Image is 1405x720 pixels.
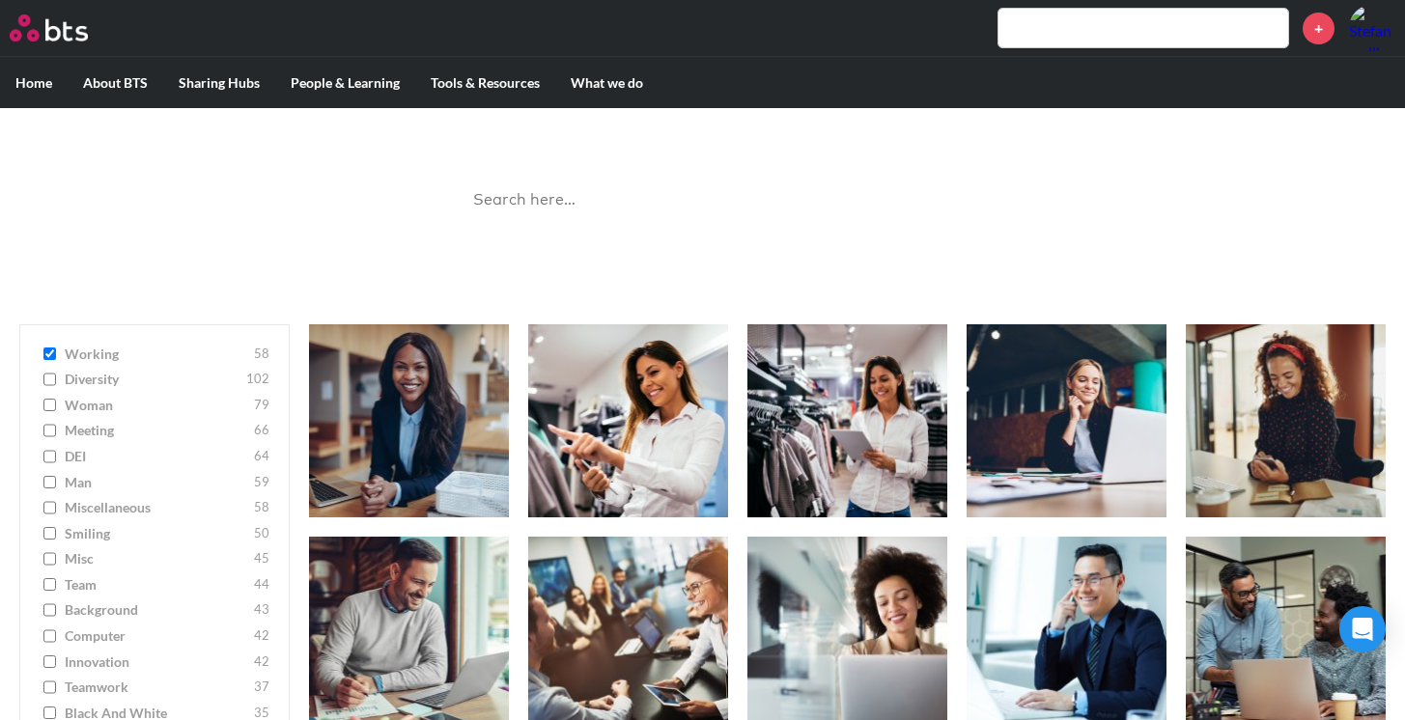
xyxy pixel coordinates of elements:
input: man 59 [43,476,56,489]
span: 45 [254,549,269,568]
span: 66 [254,421,269,440]
span: 42 [254,626,269,646]
span: meeting [65,421,249,440]
input: miscellaneous 58 [43,501,56,514]
span: 37 [254,678,269,697]
span: 43 [254,600,269,620]
label: About BTS [68,58,163,108]
span: miscellaneous [65,498,249,517]
input: team 44 [43,578,56,592]
input: DEI 64 [43,450,56,463]
input: woman 79 [43,399,56,412]
span: computer [65,626,249,646]
a: + [1303,13,1335,44]
span: 50 [254,524,269,543]
span: 44 [254,575,269,595]
a: Ask a Question/Provide Feedback [590,246,815,264]
span: 42 [254,652,269,672]
span: background [65,600,249,620]
input: background 43 [43,603,56,617]
span: 102 [246,370,269,389]
input: working 58 [43,347,56,361]
span: man [65,473,249,492]
span: 79 [254,396,269,415]
span: 59 [254,473,269,492]
span: 58 [254,498,269,517]
input: Search here… [462,175,944,226]
span: woman [65,396,249,415]
span: innovation [65,652,249,672]
input: innovation 42 [43,655,56,669]
span: working [65,345,249,364]
label: What we do [555,58,659,108]
a: Go home [10,14,124,42]
span: team [65,575,249,595]
p: Best reusable photos in one place [442,134,964,155]
label: Sharing Hubs [163,58,275,108]
input: computer 42 [43,629,56,643]
span: diversity [65,370,241,389]
span: 64 [254,447,269,466]
span: teamwork [65,678,249,697]
input: Black and White 35 [43,706,56,720]
h1: Image Gallery [442,92,964,135]
label: People & Learning [275,58,415,108]
input: smiling 50 [43,527,56,540]
label: Tools & Resources [415,58,555,108]
span: misc [65,549,249,568]
img: BTS Logo [10,14,88,42]
input: diversity 102 [43,373,56,386]
span: 58 [254,345,269,364]
div: Open Intercom Messenger [1339,606,1386,652]
span: smiling [65,524,249,543]
span: DEI [65,447,249,466]
input: meeting 66 [43,424,56,437]
a: Profile [1349,5,1395,51]
input: teamwork 37 [43,680,56,694]
img: Stefan Hellberg [1349,5,1395,51]
input: misc 45 [43,552,56,566]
